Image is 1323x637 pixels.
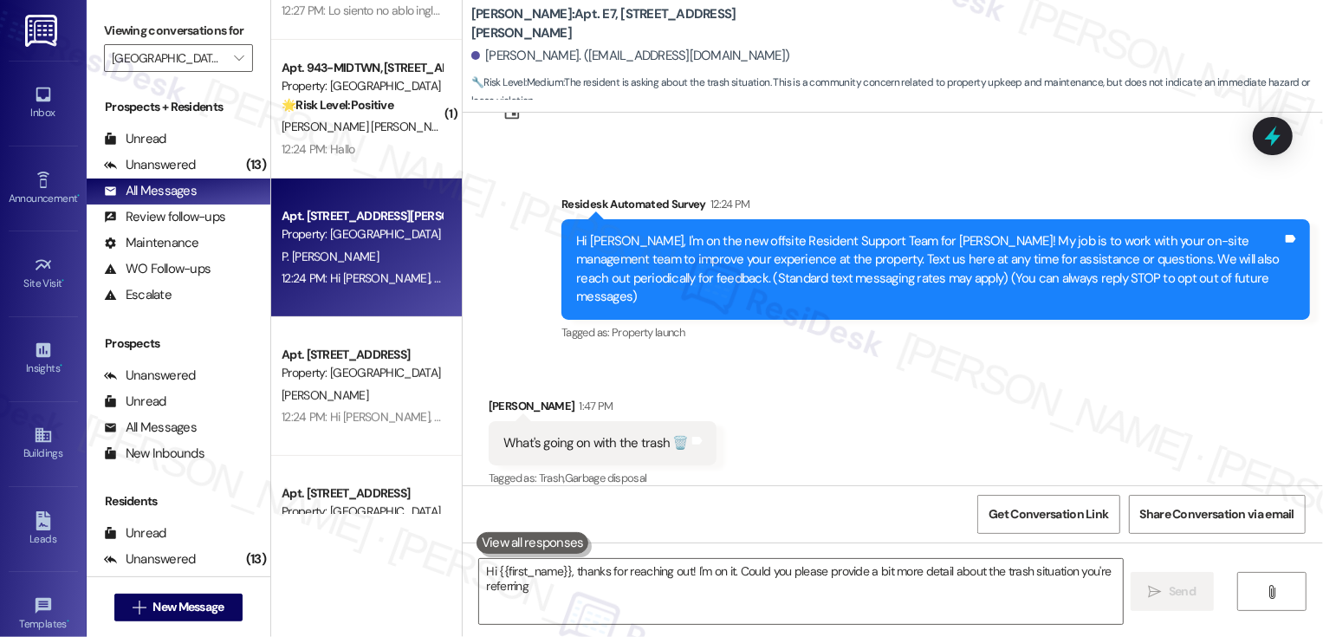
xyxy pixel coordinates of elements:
div: Unread [104,393,166,411]
a: Inbox [9,80,78,127]
div: Unanswered [104,156,196,174]
button: Get Conversation Link [977,495,1119,534]
div: (13) [242,152,270,179]
span: New Message [152,598,224,616]
a: Leads [9,506,78,553]
div: Unanswered [104,367,196,385]
label: Viewing conversations for [104,17,253,44]
strong: 🔧 Risk Level: Medium [471,75,563,89]
a: Site Visit • [9,250,78,297]
textarea: Hi {{first_name}}, thanks for reaching out! I'm on it. Could you please provide a bit more detail... [479,559,1123,624]
div: All Messages [104,419,197,437]
button: New Message [114,594,243,621]
div: Review follow-ups [104,208,225,226]
i:  [1149,585,1162,599]
span: : The resident is asking about the trash situation. This is a community concern related to proper... [471,74,1323,111]
div: Unread [104,130,166,148]
span: • [67,615,69,627]
span: • [62,275,65,287]
div: [PERSON_NAME]. ([EMAIL_ADDRESS][DOMAIN_NAME]) [471,47,790,65]
i:  [234,51,243,65]
div: Unanswered [104,550,196,569]
div: Prospects [87,335,270,353]
a: Buildings [9,420,78,467]
span: Get Conversation Link [989,505,1108,523]
span: • [77,190,80,202]
a: Insights • [9,335,78,382]
div: Hi [PERSON_NAME], I'm on the new offsite Resident Support Team for [PERSON_NAME]! My job is to wo... [576,232,1282,307]
div: Prospects + Residents [87,98,270,116]
div: Tagged as: [561,320,1310,345]
div: WO Follow-ups [104,260,211,278]
span: Send [1169,582,1196,601]
div: Residents [87,492,270,510]
div: Maintenance [104,234,199,252]
div: (13) [242,546,270,573]
span: Property launch [612,325,684,340]
div: Residesk Automated Survey [561,195,1310,219]
div: 1:47 PM [574,397,613,415]
span: • [60,360,62,372]
div: What's going on with the trash 🗑️ [503,434,689,452]
i:  [1266,585,1279,599]
div: Escalate [104,286,172,304]
span: Garbage disposal [565,471,647,485]
div: 12:24 PM [706,195,750,213]
button: Share Conversation via email [1129,495,1306,534]
div: [PERSON_NAME] [489,397,717,421]
div: New Inbounds [104,445,204,463]
input: All communities [112,44,225,72]
b: [PERSON_NAME]: Apt. E7, [STREET_ADDRESS][PERSON_NAME] [471,5,818,42]
span: Share Conversation via email [1140,505,1294,523]
div: Unread [104,524,166,543]
span: Trash , [539,471,565,485]
img: ResiDesk Logo [25,15,61,47]
div: Tagged as: [489,465,717,491]
div: All Messages [104,182,197,200]
button: Send [1131,572,1215,611]
i:  [133,601,146,614]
